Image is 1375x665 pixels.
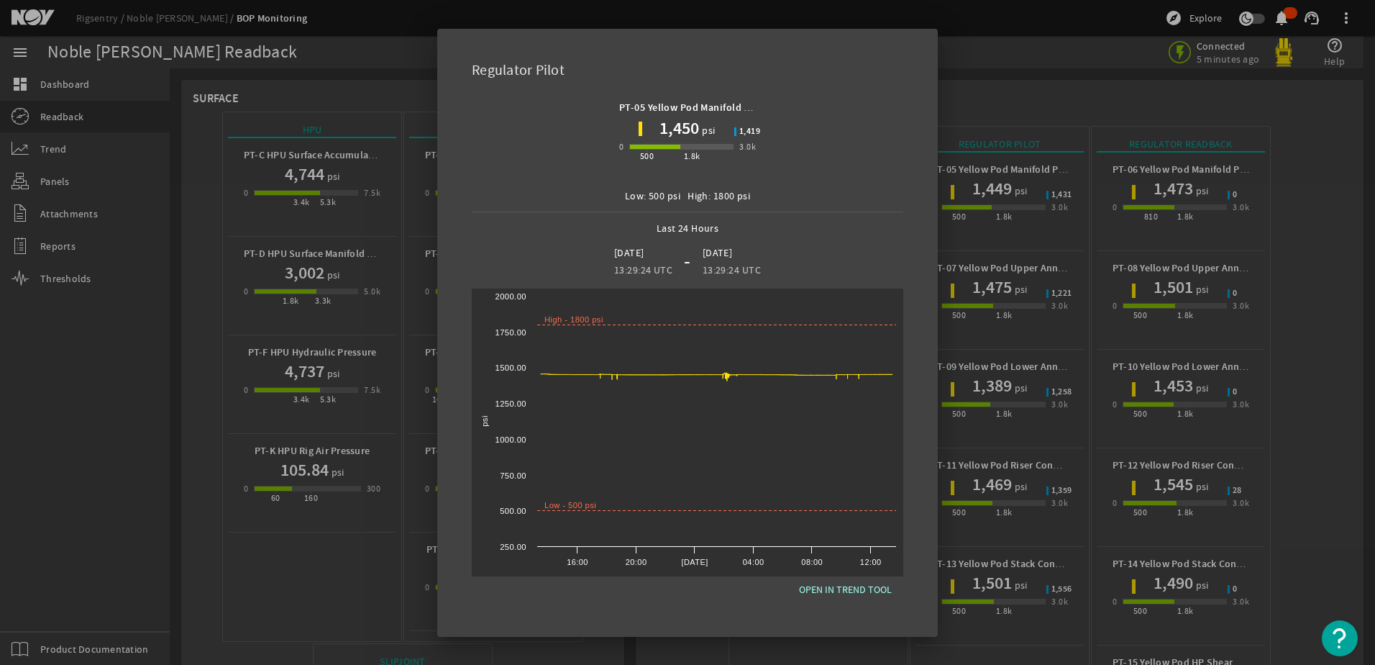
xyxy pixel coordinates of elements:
[544,501,596,510] text: Low - 500 psi
[500,471,526,480] text: 750.00
[495,363,526,372] text: 1500.00
[799,581,892,598] span: OPEN IN TREND TOOL
[500,507,526,515] text: 500.00
[860,558,882,566] text: 12:00
[684,149,700,163] div: 1.8k
[495,399,526,408] text: 1250.00
[659,117,699,140] h1: 1,450
[495,292,526,301] text: 2000.00
[739,127,760,136] span: 1,419
[743,558,764,566] text: 04:00
[619,101,809,114] b: PT-05 Yellow Pod Manifold Pilot Pressure
[454,46,921,89] div: Regulator Pilot
[687,187,750,204] div: High: 1800 psi
[678,253,696,270] div: -
[681,558,708,566] text: [DATE]
[1322,620,1358,656] button: Open Resource Center
[787,576,903,602] button: OPEN IN TREND TOOL
[640,149,654,163] div: 500
[614,246,644,259] legacy-datetime-component: [DATE]
[500,543,526,551] text: 250.00
[703,263,761,276] legacy-datetime-component: 13:29:24 UTC
[703,246,733,259] legacy-datetime-component: [DATE]
[625,187,680,204] div: Low: 500 psi
[480,415,489,427] text: psi
[495,435,526,444] text: 1000.00
[699,122,715,139] span: psi
[544,315,603,324] text: High - 1800 psi
[626,558,647,566] text: 20:00
[649,212,726,237] span: Last 24 Hours
[801,558,823,566] text: 08:00
[739,140,756,154] div: 3.0k
[495,328,526,337] text: 1750.00
[567,558,588,566] text: 16:00
[614,263,672,276] legacy-datetime-component: 13:29:24 UTC
[619,140,623,154] div: 0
